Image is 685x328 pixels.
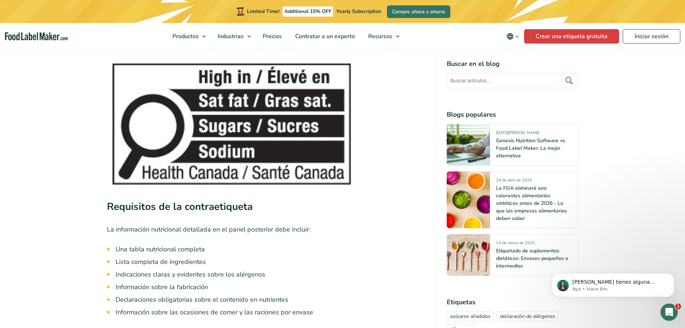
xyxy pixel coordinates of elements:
span: Contratar a un experto [293,32,356,40]
iframe: Intercom notifications mensaje [541,258,685,309]
p: La información nutricional detallada en el panel posterior debe incluir: [107,224,424,235]
a: Crear una etiqueta gratuita [524,29,619,44]
li: Lista completa de ingredientes [116,257,424,267]
a: azúcares añadidos [447,311,494,321]
a: Food Label Maker homepage [5,32,68,41]
li: Información sobre la fabricación [116,282,424,292]
a: Recursos [362,23,403,50]
li: Declaraciones obligatorias sobre el contenido en nutrientes [116,295,424,305]
strong: Requisitos de la contraetiqueta [107,200,253,214]
a: Productos [166,23,209,50]
span: Industrias [216,32,244,40]
h4: Buscar en el blog [447,59,578,69]
span: Recursos [366,32,393,40]
input: Buscar artículos... [447,73,578,88]
span: 1 [675,304,681,309]
li: Indicaciones claras y evidentes sobre los alérgenos [116,270,424,279]
a: Genesis Nutrition Software vs Food Label Maker: La mejor alternativa [496,137,565,159]
span: 14 de marzo de 2025 [496,240,535,248]
span: 24 de abril de 2025 [496,178,532,186]
a: Precios [256,23,287,50]
button: Change language [501,29,524,44]
span: Limited Time! [247,8,279,15]
span: Yearly Subscription [336,8,381,15]
a: Contratar a un experto [289,23,360,50]
a: Compre ahora y ahorre [387,5,450,18]
a: declaración de alérgenos [497,311,558,321]
iframe: Intercom live chat [661,304,678,321]
span: Additional 15% OFF [283,6,333,17]
h4: Etiquetas [447,297,578,307]
span: Productos [170,32,199,40]
li: Una tabla nutricional completa [116,244,424,254]
span: [DATE][PERSON_NAME] [496,130,539,138]
a: Iniciar sesión [623,29,680,44]
li: Información sobre las ocasiones de comer y las raciones por envase [116,307,424,317]
a: Etiquetado de suplementos dietéticos: Envases pequeños e intermedios [496,247,568,269]
h4: Blogs populares [447,110,578,120]
a: Industrias [211,23,254,50]
span: Precios [261,32,283,40]
a: La FDA eliminará seis colorantes alimentarios sintéticos antes de 2026 - Lo que las empresas alim... [496,185,567,222]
